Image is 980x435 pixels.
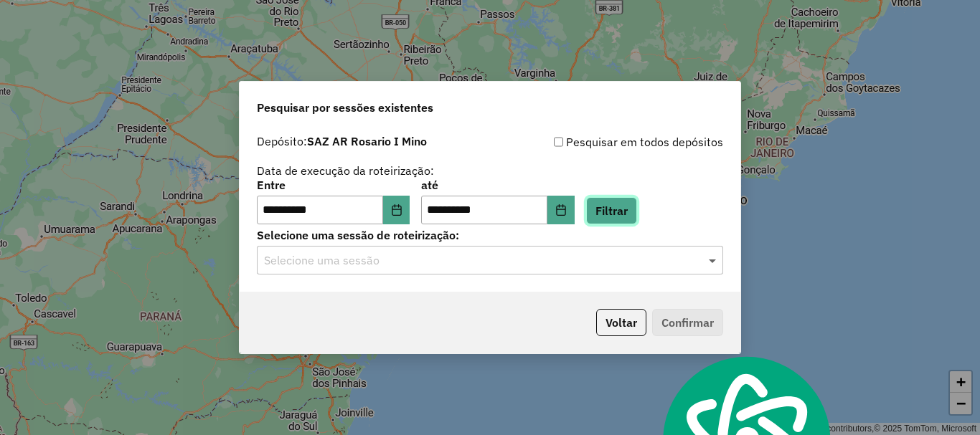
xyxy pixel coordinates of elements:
[307,134,427,148] strong: SAZ AR Rosario I Mino
[257,133,427,150] label: Depósito:
[547,196,575,224] button: Choose Date
[490,133,723,150] div: Pesquisar em todos depósitos
[421,176,574,193] label: até
[596,309,646,336] button: Voltar
[257,226,723,244] label: Selecione uma sessão de roteirização:
[257,162,434,179] label: Data de execução da roteirização:
[586,197,637,224] button: Filtrar
[257,99,433,116] span: Pesquisar por sessões existentes
[383,196,410,224] button: Choose Date
[257,176,410,193] label: Entre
